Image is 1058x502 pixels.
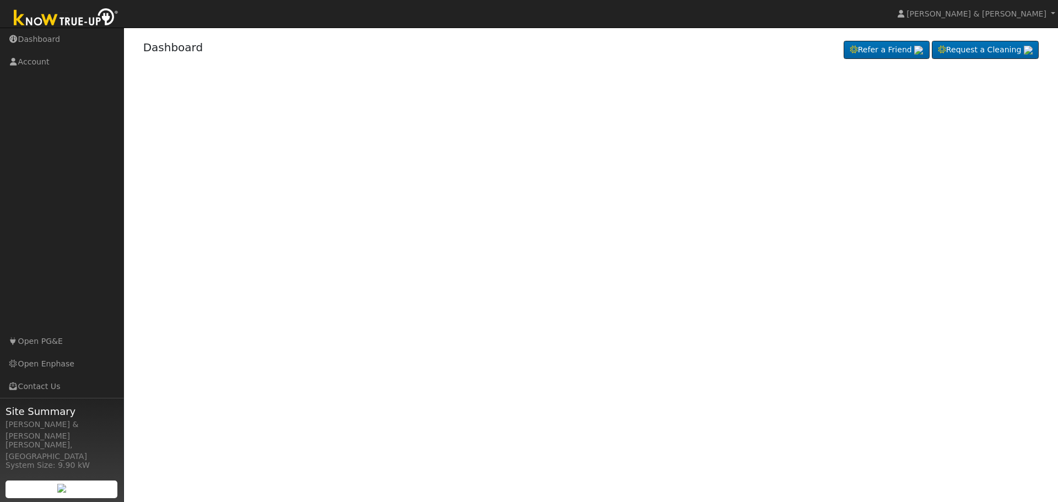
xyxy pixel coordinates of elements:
a: Request a Cleaning [932,41,1039,60]
div: [PERSON_NAME], [GEOGRAPHIC_DATA] [6,439,118,462]
a: Dashboard [143,41,203,54]
span: [PERSON_NAME] & [PERSON_NAME] [906,9,1046,18]
a: Refer a Friend [844,41,930,60]
div: [PERSON_NAME] & [PERSON_NAME] [6,419,118,442]
span: Site Summary [6,404,118,419]
img: retrieve [57,484,66,493]
img: retrieve [1024,46,1033,55]
img: retrieve [914,46,923,55]
img: Know True-Up [8,6,124,31]
div: System Size: 9.90 kW [6,460,118,471]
